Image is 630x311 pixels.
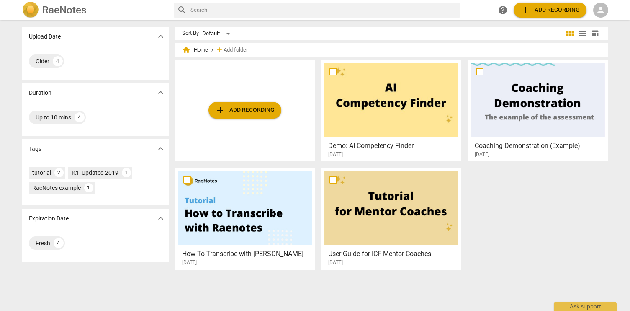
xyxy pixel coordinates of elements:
a: User Guide for ICF Mentor Coaches[DATE] [324,171,458,266]
a: Help [495,3,510,18]
h2: RaeNotes [42,4,86,16]
p: Upload Date [29,32,61,41]
button: Table view [589,27,602,40]
span: help [498,5,508,15]
span: [DATE] [328,151,343,158]
a: Coaching Demonstration (Example)[DATE] [471,63,605,158]
span: expand_more [156,213,166,223]
div: tutorial [32,168,51,177]
h3: User Guide for ICF Mentor Coaches [328,249,459,259]
button: Tile view [564,27,576,40]
div: 1 [84,183,93,192]
span: expand_more [156,88,166,98]
div: Ask support [554,302,617,311]
p: Duration [29,88,51,97]
button: Upload [208,102,281,119]
span: expand_more [156,31,166,41]
a: Demo: AI Competency Finder[DATE] [324,63,458,158]
div: 4 [54,238,64,248]
span: add [520,5,530,15]
span: table_chart [591,29,599,37]
span: / [211,47,213,53]
div: Sort By [182,30,199,36]
span: home [182,46,190,54]
div: 4 [75,112,85,122]
span: [DATE] [328,259,343,266]
div: Older [36,57,49,65]
span: Home [182,46,208,54]
span: Add recording [215,105,275,115]
div: 2 [54,168,64,177]
span: search [177,5,187,15]
div: Up to 10 mins [36,113,71,122]
p: Tags [29,145,41,153]
img: Logo [22,2,39,18]
span: add [215,105,225,115]
p: Expiration Date [29,214,69,223]
span: expand_more [156,144,166,154]
span: Add recording [520,5,580,15]
span: add [215,46,224,54]
button: Upload [514,3,586,18]
div: 4 [53,56,63,66]
button: Show more [154,30,167,43]
div: ICF Updated 2019 [72,168,118,177]
span: view_list [578,29,588,39]
span: Add folder [224,47,248,53]
div: Fresh [36,239,50,247]
input: Search [190,3,457,17]
div: Default [202,27,233,40]
button: Show more [154,143,167,155]
button: Show more [154,212,167,225]
span: [DATE] [182,259,197,266]
a: How To Transcribe with [PERSON_NAME][DATE] [178,171,312,266]
div: 1 [122,168,131,177]
a: LogoRaeNotes [22,2,167,18]
h3: Coaching Demonstration (Example) [475,141,606,151]
span: person [596,5,606,15]
div: RaeNotes example [32,184,81,192]
span: [DATE] [475,151,489,158]
span: view_module [565,29,575,39]
h3: Demo: AI Competency Finder [328,141,459,151]
button: List view [576,27,589,40]
h3: How To Transcribe with RaeNotes [182,249,313,259]
button: Show more [154,86,167,99]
